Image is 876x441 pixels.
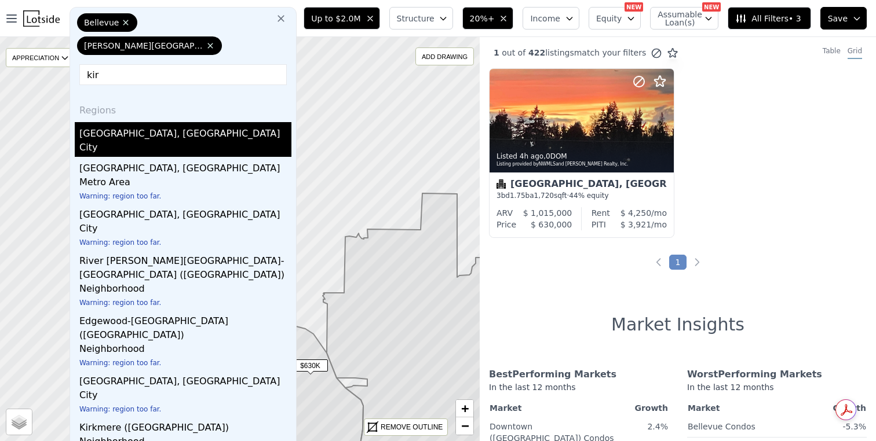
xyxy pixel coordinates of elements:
div: Warning: region too far. [79,358,291,370]
span: + [461,401,469,416]
button: Up to $2.0M [304,7,379,30]
span: Income [530,13,560,24]
div: /mo [606,219,667,230]
div: City [79,388,291,405]
span: 20%+ [470,13,495,24]
button: Assumable Loan(s) [650,7,718,30]
span: match your filters [574,47,647,58]
h1: Market Insights [611,314,744,335]
span: [PERSON_NAME][GEOGRAPHIC_DATA] [84,40,203,52]
span: $ 630,000 [531,220,572,229]
div: Neighborhood [79,282,291,298]
span: 1,720 [534,192,554,200]
div: City [79,222,291,238]
div: Grid [848,46,862,59]
span: Structure [397,13,434,24]
div: Worst Performing Markets [687,367,867,381]
div: Best Performing Markets [489,367,669,381]
div: Price [497,219,516,230]
div: PITI [592,219,606,230]
a: Bellevue Condos [688,417,755,432]
th: Growth [832,400,867,416]
span: Up to $2.0M [311,13,360,24]
div: NEW [625,2,643,12]
span: Assumable Loan(s) [658,10,695,27]
a: Listed 4h ago,0DOMListing provided byNWMLSand [PERSON_NAME] Realty, Inc.Condominium[GEOGRAPHIC_DA... [489,68,673,238]
span: Equity [596,13,622,24]
img: Condominium [497,179,506,189]
div: Table [823,46,841,59]
div: 3 bd 1.75 ba sqft · 44% equity [497,191,667,200]
div: [GEOGRAPHIC_DATA], [GEOGRAPHIC_DATA] [79,122,291,141]
div: [GEOGRAPHIC_DATA], [GEOGRAPHIC_DATA] [79,203,291,222]
div: Warning: region too far. [79,238,291,249]
div: $630K [293,359,328,376]
div: Kirkmere ([GEOGRAPHIC_DATA]) [79,416,291,435]
div: In the last 12 months [489,381,669,400]
span: Save [828,13,848,24]
th: Market [489,400,634,416]
div: Regions [75,94,291,122]
div: [GEOGRAPHIC_DATA], [GEOGRAPHIC_DATA] [497,179,667,191]
div: APPRECIATION [6,48,74,67]
button: Structure [389,7,453,30]
input: Enter another location [79,64,287,85]
div: [GEOGRAPHIC_DATA], [GEOGRAPHIC_DATA] [79,370,291,388]
div: out of listings [480,47,678,59]
div: [GEOGRAPHIC_DATA], [GEOGRAPHIC_DATA] [79,157,291,175]
a: Next page [691,256,703,268]
div: ARV [497,207,513,219]
a: Zoom in [456,400,473,417]
img: Lotside [23,10,60,27]
div: Metro Area [79,175,291,192]
a: Previous page [653,256,665,268]
th: Growth [634,400,669,416]
button: 20%+ [462,7,514,30]
div: Edgewood-[GEOGRAPHIC_DATA] ([GEOGRAPHIC_DATA]) [79,310,291,342]
button: All Filters• 3 [728,7,811,30]
span: -5.3% [842,422,866,431]
div: Listing provided by NWMLS and [PERSON_NAME] Realty, Inc. [497,161,668,168]
div: NEW [702,2,721,12]
button: Save [820,7,867,30]
span: $ 1,015,000 [523,208,572,218]
span: 2.4% [647,422,668,431]
button: Income [523,7,579,30]
ul: Pagination [480,256,876,268]
div: /mo [610,207,667,219]
div: Neighborhood [79,342,291,358]
span: 1 [494,48,499,57]
div: River [PERSON_NAME][GEOGRAPHIC_DATA]-[GEOGRAPHIC_DATA] ([GEOGRAPHIC_DATA]) [79,249,291,282]
a: Zoom out [456,417,473,435]
span: $ 4,250 [620,208,651,218]
time: 2025-08-21 14:39 [520,152,543,160]
div: Rent [592,207,610,219]
div: Warning: region too far. [79,405,291,416]
div: REMOVE OUTLINE [381,422,443,432]
div: City [79,141,291,157]
div: In the last 12 months [687,381,867,400]
span: $ 3,921 [620,220,651,229]
span: $630K [293,359,328,372]
span: Bellevue [84,17,119,28]
div: ADD DRAWING [416,48,473,65]
span: 422 [525,48,545,57]
a: Page 1 is your current page [669,255,687,270]
span: All Filters • 3 [735,13,801,24]
th: Market [687,400,832,416]
div: Listed , 0 DOM [497,152,668,161]
span: − [461,418,469,433]
button: Equity [589,7,641,30]
div: Warning: region too far. [79,298,291,310]
div: Warning: region too far. [79,192,291,203]
a: Layers [6,409,32,435]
